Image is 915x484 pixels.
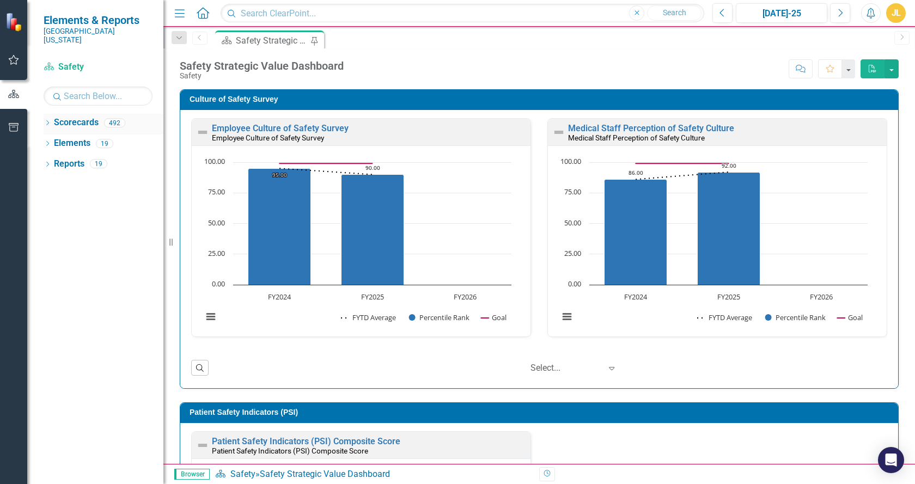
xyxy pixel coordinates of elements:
text: 25.00 [564,248,581,258]
text: 50.00 [208,218,225,228]
text: FY2025 [361,292,384,302]
text: 86.00 [629,169,643,176]
text: FY2025 [717,292,740,302]
span: Browser [174,469,210,480]
div: 492 [104,118,125,127]
h3: Culture of Safety Survey [190,95,893,103]
text: 50.00 [564,218,581,228]
div: Safety Strategic Value Dashboard [236,34,308,47]
text: 25.00 [208,248,225,258]
div: Chart. Highcharts interactive chart. [553,157,881,334]
text: FY2026 [810,292,833,302]
text: FY2026 [454,292,477,302]
div: Safety Strategic Value Dashboard [180,60,344,72]
text: 75.00 [564,187,581,197]
path: FY2025, 90. Percentile Rank. [341,174,404,285]
button: Search [647,5,701,21]
text: FY2024 [624,292,648,302]
div: Chart. Highcharts interactive chart. [197,157,525,334]
a: Scorecards [54,117,99,129]
text: 0.00 [568,279,581,289]
path: FY2024, 86. Percentile Rank. [605,179,667,285]
a: Reports [54,158,84,170]
img: Not Defined [552,126,565,139]
div: » [215,468,531,481]
small: Patient Safety Indicators (PSI) Composite Score [212,446,368,455]
a: Patient Safety Indicators (PSI) Composite Score [212,436,400,446]
a: Safety [44,61,152,73]
span: Search [663,8,686,17]
div: Safety [180,72,344,80]
svg: Interactive chart [197,157,517,334]
div: 19 [90,160,107,169]
path: FY2025, 92. Percentile Rank. [698,172,760,285]
a: Employee Culture of Safety Survey [212,123,349,133]
svg: Interactive chart [553,157,873,334]
g: Percentile Rank, series 2 of 3. Bar series with 3 bars. [248,162,466,285]
input: Search ClearPoint... [221,4,704,23]
div: 19 [96,139,113,148]
button: Show FYTD Average [341,313,397,322]
button: View chart menu, Chart [203,309,218,324]
text: 100.00 [560,156,581,166]
text: 90.00 [365,164,380,171]
button: Show Goal [481,313,507,322]
a: Medical Staff Perception of Safety Culture [568,123,734,133]
text: 0.00 [212,279,225,289]
button: [DATE]-25 [736,3,827,23]
text: FY2024 [268,292,291,302]
g: Percentile Rank, series 2 of 3. Bar series with 3 bars. [605,162,822,285]
button: Show Goal [837,313,863,322]
text: 100.00 [204,156,225,166]
button: Show Percentile Rank [409,313,470,322]
div: [DATE]-25 [740,7,823,20]
path: FY2024, 95. Percentile Rank. [248,168,311,285]
text: 95.00 [272,171,287,179]
img: Not Defined [196,439,209,452]
small: Employee Culture of Safety Survey [212,133,324,142]
text: 75.00 [208,187,225,197]
button: View chart menu, Chart [559,309,575,324]
a: Safety [230,469,255,479]
span: Elements & Reports [44,14,152,27]
div: Safety Strategic Value Dashboard [260,469,390,479]
a: Elements [54,137,90,150]
button: JL [886,3,906,23]
text: 92.00 [722,162,736,169]
small: [GEOGRAPHIC_DATA][US_STATE] [44,27,152,45]
img: Not Defined [196,126,209,139]
g: Goal, series 3 of 3. Line with 3 data points. [634,161,731,166]
img: ClearPoint Strategy [5,13,25,32]
button: Show FYTD Average [697,313,753,322]
small: Medical Staff Perception of Safety Culture [568,133,705,142]
div: Open Intercom Messenger [878,447,904,473]
input: Search Below... [44,87,152,106]
h3: Patient Safety Indicators (PSI) [190,408,893,416]
button: Show Percentile Rank [765,313,826,322]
